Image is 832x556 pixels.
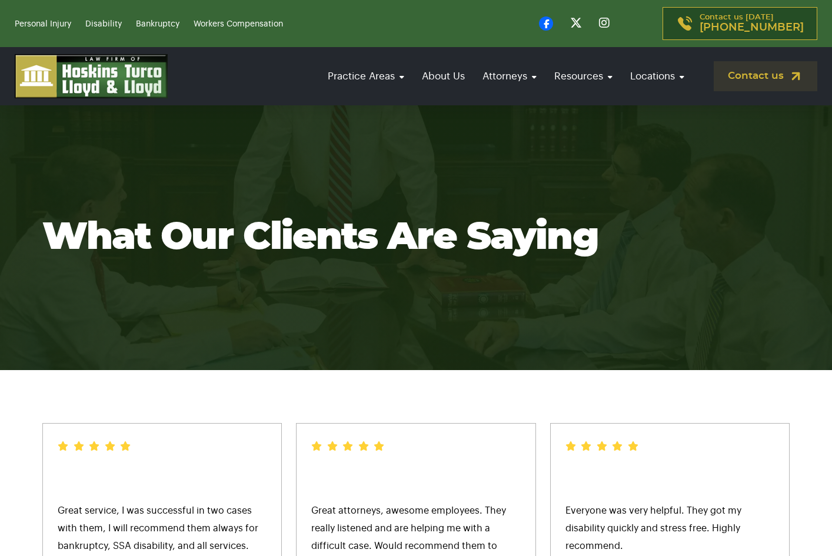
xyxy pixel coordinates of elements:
[700,22,804,34] span: [PHONE_NUMBER]
[194,20,283,28] a: Workers Compensation
[42,217,790,258] h1: What our clients are saying
[85,20,122,28] a: Disability
[15,54,168,98] img: logo
[663,7,817,40] a: Contact us [DATE][PHONE_NUMBER]
[700,14,804,34] p: Contact us [DATE]
[624,59,690,93] a: Locations
[15,20,71,28] a: Personal Injury
[136,20,179,28] a: Bankruptcy
[416,59,471,93] a: About Us
[548,59,618,93] a: Resources
[322,59,410,93] a: Practice Areas
[714,61,817,91] a: Contact us
[477,59,543,93] a: Attorneys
